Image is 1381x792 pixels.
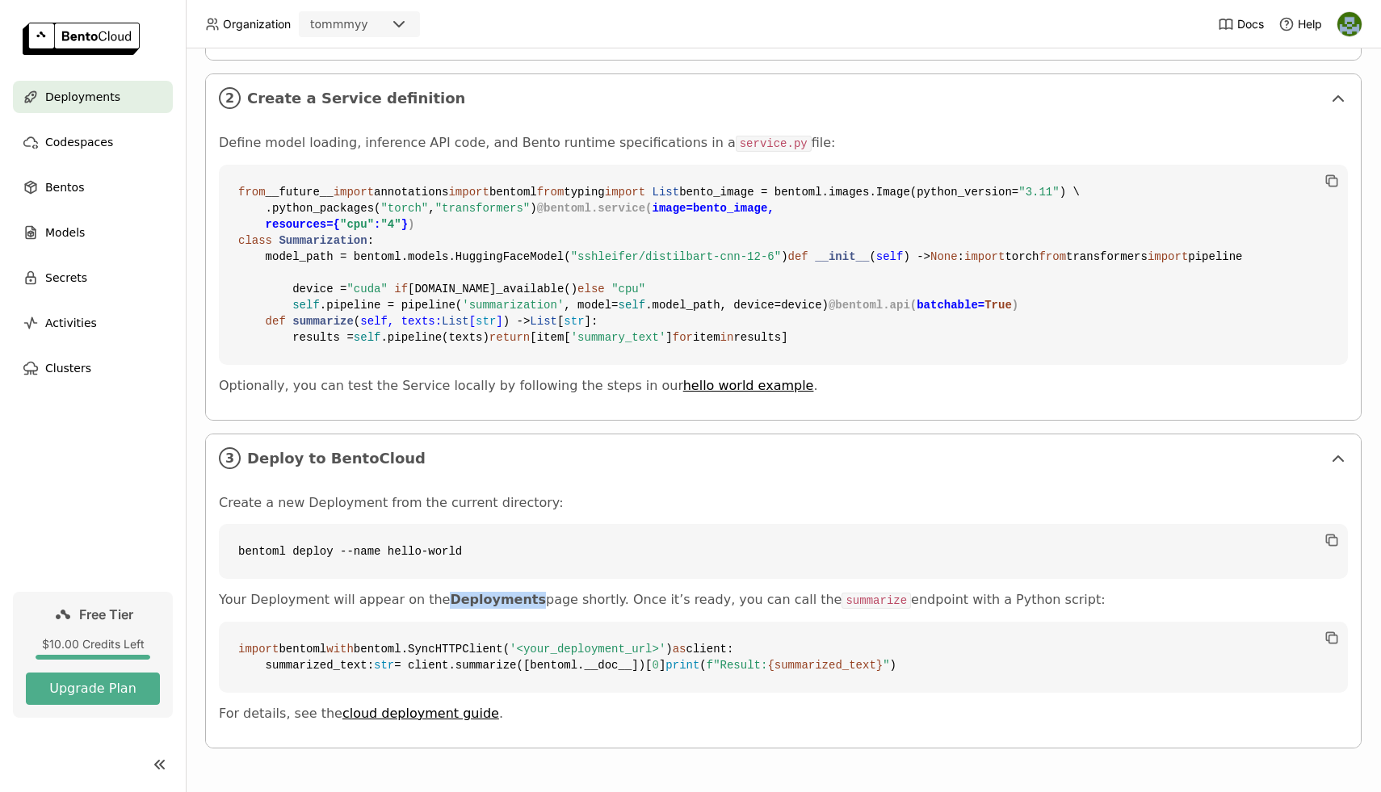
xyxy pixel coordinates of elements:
span: Organization [223,17,291,31]
p: Optionally, you can test the Service locally by following the steps in our . [219,378,1348,394]
span: '<your_deployment_url>' [510,643,665,656]
span: str [564,315,584,328]
span: Create a Service definition [247,90,1322,107]
div: $10.00 Credits Left [26,637,160,652]
button: Upgrade Plan [26,673,160,705]
span: Models [45,223,85,242]
span: import [448,186,489,199]
span: def [266,315,286,328]
span: Deploy to BentoCloud [247,450,1322,467]
span: with [326,643,354,656]
span: "cuda" [346,283,387,295]
span: @bentoml.api( ) [829,299,1018,312]
div: tommmyy [310,16,368,32]
span: List [442,315,469,328]
span: for [673,331,693,344]
code: __future__ annotations bentoml typing bento_image = bentoml.images.Image(python_version= ) \ .pyt... [219,165,1348,365]
span: Activities [45,313,97,333]
i: 3 [219,447,241,469]
img: tom wasbageng [1337,12,1362,36]
span: in [720,331,734,344]
span: from [1039,250,1066,263]
code: bentoml deploy --name hello-world [219,524,1348,579]
span: summarize [292,315,354,328]
span: as [673,643,686,656]
div: Help [1278,16,1322,32]
span: import [605,186,645,199]
span: List [530,315,557,328]
span: return [489,331,530,344]
span: str [374,659,394,672]
a: Models [13,216,173,249]
a: Free Tier$10.00 Credits LeftUpgrade Plan [13,592,173,718]
span: self [619,299,646,312]
span: else [577,283,605,295]
code: summarize [842,593,911,609]
span: "sshleifer/distilbart-cnn-12-6" [571,250,781,263]
p: Create a new Deployment from the current directory: [219,495,1348,511]
span: Codespaces [45,132,113,152]
a: Docs [1218,16,1264,32]
span: __init__ [815,250,869,263]
span: 'summarization' [462,299,564,312]
span: Summarization [279,234,367,247]
p: Define model loading, inference API code, and Bento runtime specifications in a file: [219,135,1348,152]
span: Docs [1237,17,1264,31]
code: service.py [736,136,812,152]
a: Deployments [13,81,173,113]
span: "cpu" [340,218,374,231]
code: bentoml bentoml.SyncHTTPClient( ) client: summarized_text: = client.summarize([bentoml.__doc__])[... [219,622,1348,693]
span: self, texts: [ ] [360,315,502,328]
input: Selected tommmyy. [370,17,371,33]
span: "4" [380,218,401,231]
span: if [394,283,408,295]
span: Clusters [45,358,91,378]
span: Bentos [45,178,84,197]
span: "cpu" [611,283,645,295]
span: class [238,234,272,247]
span: str [476,315,496,328]
a: cloud deployment guide [342,706,499,721]
span: 0 [653,659,659,672]
i: 2 [219,87,241,109]
span: None [930,250,958,263]
a: Codespaces [13,126,173,158]
span: import [1148,250,1188,263]
span: "transformers" [435,202,531,215]
a: Clusters [13,352,173,384]
span: import [334,186,374,199]
span: from [238,186,266,199]
span: "3.11" [1018,186,1059,199]
p: For details, see the . [219,706,1348,722]
div: 2Create a Service definition [206,74,1361,122]
span: self [292,299,320,312]
a: hello world example [683,378,814,393]
span: Help [1298,17,1322,31]
span: import [964,250,1005,263]
span: "torch" [380,202,428,215]
strong: Deployments [450,592,546,607]
span: from [537,186,565,199]
span: Secrets [45,268,87,287]
span: 'summary_text' [571,331,666,344]
a: Activities [13,307,173,339]
div: 3Deploy to BentoCloud [206,434,1361,482]
span: self [354,331,381,344]
p: Your Deployment will appear on the page shortly. Once it’s ready, you can call the endpoint with ... [219,592,1348,609]
span: f"Result: " [707,659,890,672]
span: Free Tier [79,606,133,622]
a: Secrets [13,262,173,294]
span: List [653,186,680,199]
a: Bentos [13,171,173,203]
span: self [876,250,904,263]
img: logo [23,23,140,55]
span: True [984,299,1012,312]
span: import [238,643,279,656]
span: batchable= [917,299,1012,312]
span: Deployments [45,87,120,107]
span: def [788,250,808,263]
span: print [665,659,699,672]
span: {summarized_text} [767,659,883,672]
